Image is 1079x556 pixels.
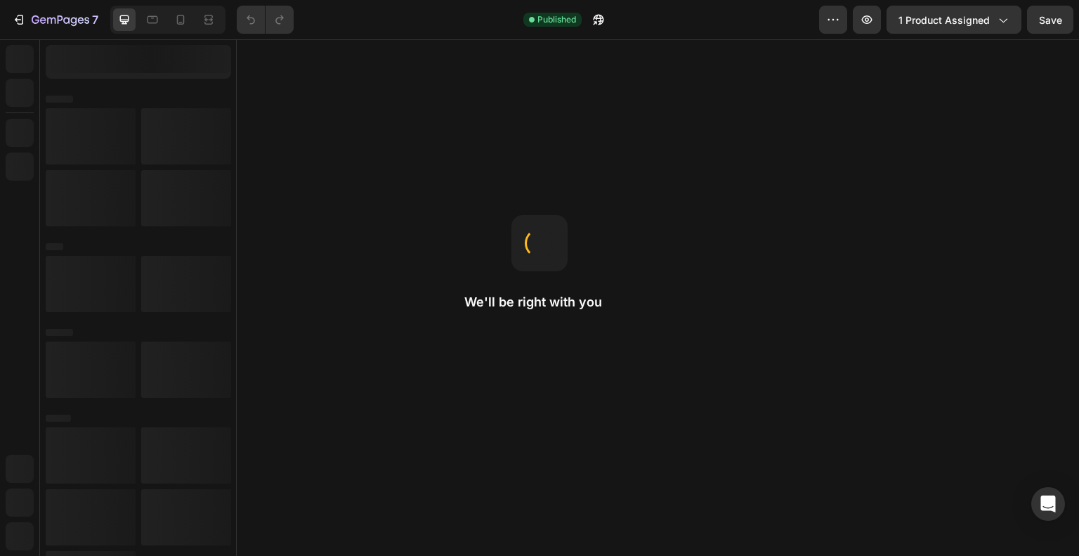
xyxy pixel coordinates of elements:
span: 1 product assigned [898,13,990,27]
h2: We'll be right with you [464,294,615,311]
div: Undo/Redo [237,6,294,34]
p: 7 [92,11,98,28]
span: Published [537,13,576,26]
div: Open Intercom Messenger [1031,487,1065,521]
span: Save [1039,14,1062,26]
button: 1 product assigned [887,6,1021,34]
button: Save [1027,6,1073,34]
button: 7 [6,6,105,34]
